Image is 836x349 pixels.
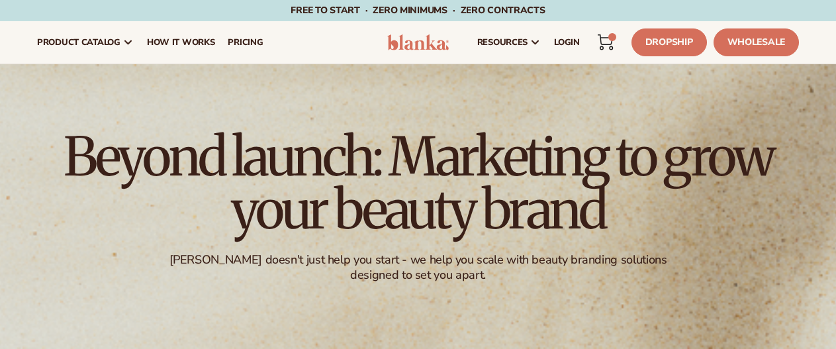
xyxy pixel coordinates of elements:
[714,28,799,56] a: Wholesale
[30,21,140,64] a: product catalog
[471,21,547,64] a: resources
[477,37,528,48] span: resources
[631,28,707,56] a: Dropship
[221,21,269,64] a: pricing
[37,37,120,48] span: product catalog
[54,130,782,236] h1: Beyond launch: Marketing to grow your beauty brand
[140,21,222,64] a: How It Works
[554,37,580,48] span: LOGIN
[147,37,215,48] span: How It Works
[387,34,449,50] img: logo
[228,37,263,48] span: pricing
[612,33,612,41] span: 1
[547,21,586,64] a: LOGIN
[291,4,545,17] span: Free to start · ZERO minimums · ZERO contracts
[146,252,690,283] div: [PERSON_NAME] doesn't just help you start - we help you scale with beauty branding solutions desi...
